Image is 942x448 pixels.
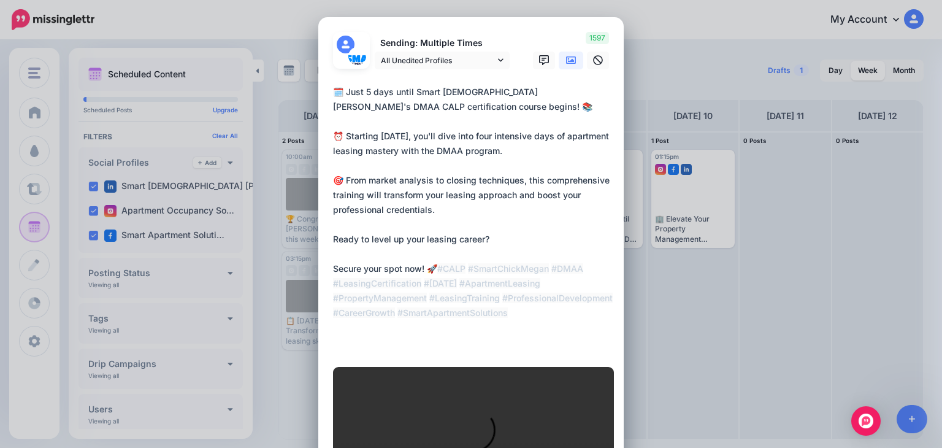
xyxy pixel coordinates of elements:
a: All Unedited Profiles [375,52,510,69]
img: 273388243_356788743117728_5079064472810488750_n-bsa130694.png [348,47,366,65]
p: Sending: Multiple Times [375,36,510,50]
img: user_default_image.png [337,36,354,53]
div: 🗓️ Just 5 days until Smart [DEMOGRAPHIC_DATA] [PERSON_NAME]'s DMAA CALP certification course begi... [333,85,615,320]
div: Open Intercom Messenger [851,406,881,436]
span: All Unedited Profiles [381,54,495,67]
span: 1597 [586,32,609,44]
